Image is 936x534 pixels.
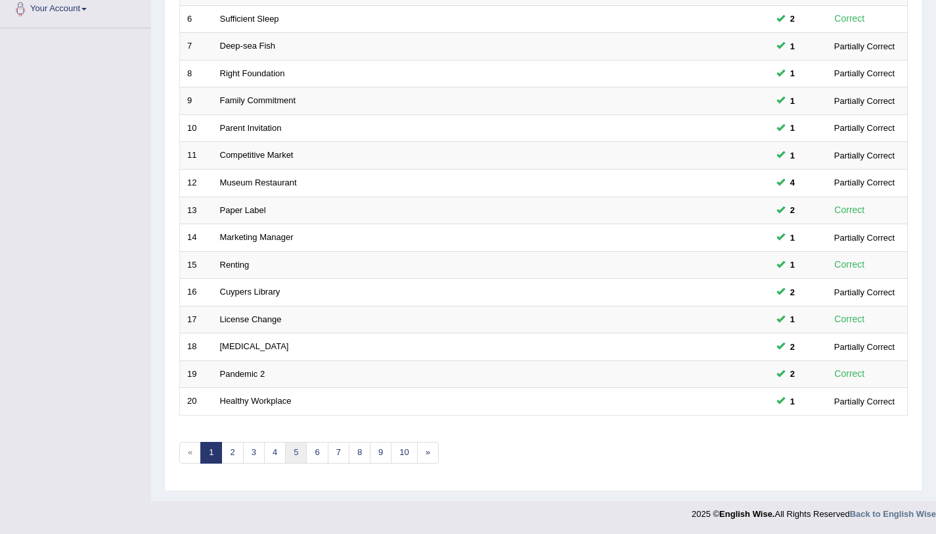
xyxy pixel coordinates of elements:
td: 6 [180,5,213,33]
a: Right Foundation [220,68,285,78]
div: Partially Correct [829,340,900,354]
span: You can still take this question [785,149,800,162]
a: 10 [391,442,417,464]
td: 15 [180,251,213,279]
td: 7 [180,33,213,61]
span: You can still take this question [785,285,800,299]
td: 12 [180,169,213,197]
div: Partially Correct [829,231,900,245]
div: Partially Correct [829,39,900,53]
a: 9 [370,442,391,464]
td: 9 [180,87,213,115]
a: 4 [264,442,286,464]
div: Partially Correct [829,66,900,80]
a: 8 [349,442,370,464]
td: 20 [180,388,213,416]
a: 1 [200,442,222,464]
td: 14 [180,224,213,252]
span: You can still take this question [785,340,800,354]
a: Healthy Workplace [220,396,292,406]
a: License Change [220,314,282,324]
span: You can still take this question [785,231,800,245]
td: 11 [180,142,213,170]
span: You can still take this question [785,12,800,26]
a: [MEDICAL_DATA] [220,341,289,351]
div: Correct [829,312,870,327]
a: » [417,442,439,464]
a: Marketing Manager [220,232,294,242]
a: Parent Invitation [220,123,282,133]
a: Deep-sea Fish [220,41,276,51]
div: Correct [829,366,870,381]
div: Correct [829,11,870,26]
div: Partially Correct [829,94,900,108]
div: Partially Correct [829,121,900,135]
a: Family Commitment [220,95,296,105]
a: 5 [285,442,307,464]
td: 8 [180,60,213,87]
div: Correct [829,203,870,218]
span: You can still take this question [785,312,800,326]
a: Back to English Wise [850,509,936,519]
a: 2 [221,442,243,464]
strong: English Wise. [719,509,774,519]
a: Pandemic 2 [220,369,265,379]
span: You can still take this question [785,395,800,408]
a: 3 [243,442,265,464]
div: Partially Correct [829,176,900,189]
span: You can still take this question [785,176,800,189]
a: Sufficient Sleep [220,14,279,24]
div: Correct [829,257,870,272]
td: 13 [180,197,213,224]
div: Partially Correct [829,149,900,162]
td: 16 [180,279,213,306]
a: Renting [220,260,250,270]
span: You can still take this question [785,39,800,53]
a: Competitive Market [220,150,294,160]
span: You can still take this question [785,203,800,217]
span: « [179,442,201,464]
div: Partially Correct [829,395,900,408]
a: Museum Restaurant [220,178,297,187]
td: 10 [180,114,213,142]
span: You can still take this question [785,367,800,381]
td: 18 [180,333,213,361]
div: 2025 © All Rights Reserved [692,501,936,520]
span: You can still take this question [785,121,800,135]
a: 6 [306,442,328,464]
a: Cuypers Library [220,287,280,297]
span: You can still take this question [785,66,800,80]
td: 17 [180,306,213,333]
a: 7 [328,442,349,464]
a: Paper Label [220,205,266,215]
div: Partially Correct [829,285,900,299]
td: 19 [180,360,213,388]
span: You can still take this question [785,258,800,272]
span: You can still take this question [785,94,800,108]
